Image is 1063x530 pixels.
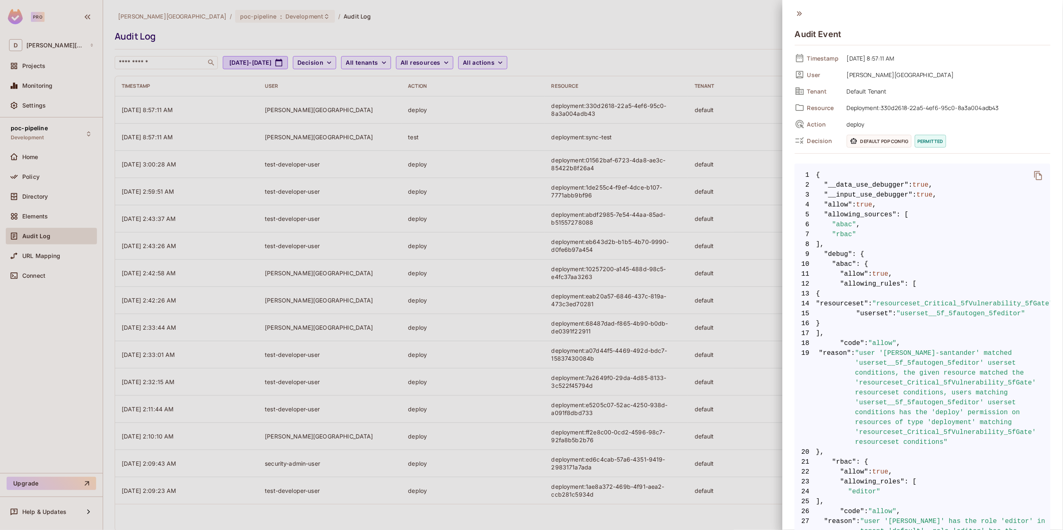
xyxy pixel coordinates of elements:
[843,86,1051,96] span: Default Tenant
[909,180,913,190] span: :
[832,230,857,239] span: "rbac"
[857,309,893,319] span: "userset"
[869,269,873,279] span: :
[832,220,857,230] span: "abac"
[807,137,840,145] span: Decision
[795,457,816,467] span: 21
[841,477,905,487] span: "allowing_roles"
[825,210,897,220] span: "allowing_sources"
[869,507,897,516] span: "allow"
[843,53,1051,63] span: [DATE] 8:57:11 AM
[843,70,1051,80] span: [PERSON_NAME][GEOGRAPHIC_DATA]
[853,249,865,259] span: : {
[841,269,869,279] span: "allow"
[795,279,816,289] span: 12
[849,487,881,497] span: "editor"
[807,104,840,112] span: Resource
[825,190,913,200] span: "__input_use_debugger"
[825,249,853,259] span: "debug"
[795,338,816,348] span: 18
[795,259,816,269] span: 10
[873,467,889,477] span: true
[795,220,816,230] span: 6
[795,269,816,279] span: 11
[795,239,816,249] span: 8
[795,477,816,487] span: 23
[795,348,816,447] span: 19
[917,190,933,200] span: true
[795,447,1051,457] span: },
[795,487,816,497] span: 24
[807,120,840,128] span: Action
[915,135,946,148] span: permitted
[795,289,1051,299] span: {
[873,299,1054,309] span: "resourceset_Critical_5fVulnerability_5fGate"
[795,309,816,319] span: 15
[843,103,1051,113] span: Deployment:330d2618-22a5-4ef6-95c0-8a3a004adb43
[795,467,816,477] span: 22
[825,200,853,210] span: "allow"
[795,180,816,190] span: 2
[893,309,897,319] span: :
[913,190,917,200] span: :
[795,299,816,309] span: 14
[869,338,897,348] span: "allow"
[869,467,873,477] span: :
[856,348,1051,447] span: "user '[PERSON_NAME]-santander' matched 'userset__5f_5fautogen_5feditor' userset conditions, the ...
[795,200,816,210] span: 4
[913,180,929,190] span: true
[795,230,816,239] span: 7
[795,239,1051,249] span: ],
[897,210,909,220] span: : [
[843,119,1051,129] span: deploy
[807,54,840,62] span: Timestamp
[841,507,865,516] span: "code"
[795,328,1051,338] span: ],
[795,190,816,200] span: 3
[832,457,857,467] span: "rbac"
[795,497,1051,507] span: ],
[857,220,861,230] span: ,
[889,269,893,279] span: ,
[905,279,917,289] span: : [
[851,348,856,447] span: :
[795,319,816,328] span: 16
[857,200,873,210] span: true
[873,200,877,210] span: ,
[841,279,905,289] span: "allowing_rules"
[873,269,889,279] span: true
[841,467,869,477] span: "allow"
[816,299,869,309] span: "resourceset"
[865,338,869,348] span: :
[865,507,869,516] span: :
[795,319,1051,328] span: }
[1029,166,1049,185] button: delete
[905,477,917,487] span: : [
[897,309,1025,319] span: "userset__5f_5fautogen_5feditor"
[795,507,816,516] span: 26
[933,190,937,200] span: ,
[832,259,857,269] span: "abac"
[795,29,841,39] h4: Audit Event
[841,338,865,348] span: "code"
[795,447,816,457] span: 20
[816,170,820,180] span: {
[795,289,816,299] span: 13
[929,180,933,190] span: ,
[819,348,851,447] span: "reason"
[795,497,816,507] span: 25
[795,210,816,220] span: 5
[795,328,816,338] span: 17
[897,338,901,348] span: ,
[807,71,840,79] span: User
[825,180,909,190] span: "__data_use_debugger"
[853,200,857,210] span: :
[897,507,901,516] span: ,
[795,170,816,180] span: 1
[889,467,893,477] span: ,
[857,457,869,467] span: : {
[807,87,840,95] span: Tenant
[857,259,869,269] span: : {
[847,135,912,148] span: Default PDP config
[795,249,816,259] span: 9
